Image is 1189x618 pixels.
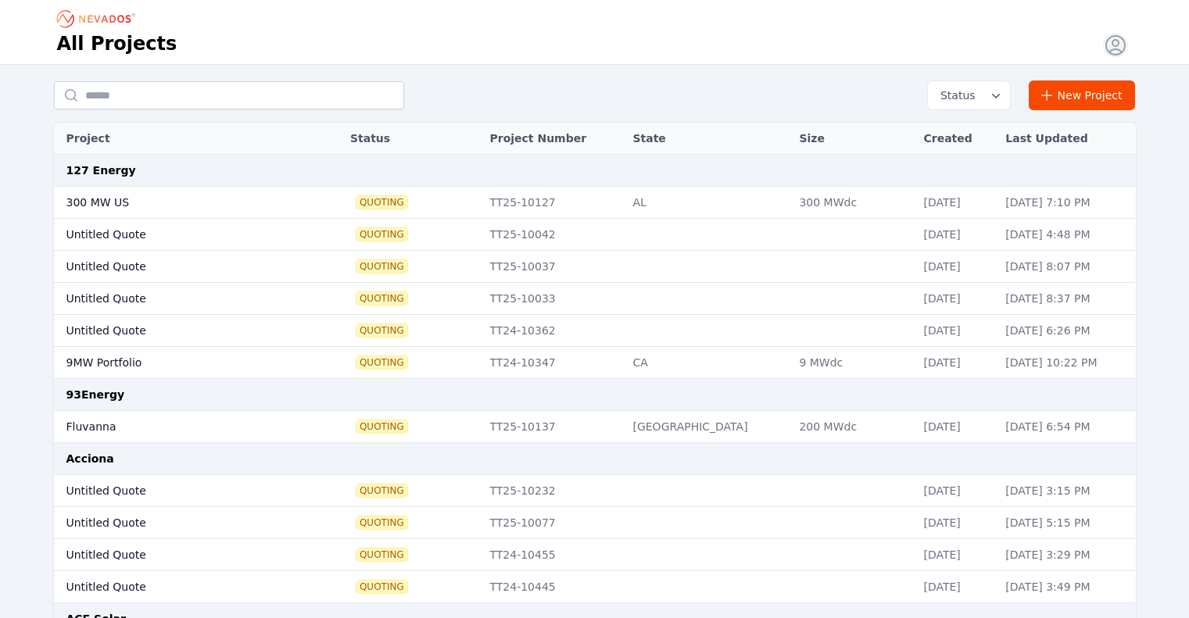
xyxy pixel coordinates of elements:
[482,283,625,315] td: TT25-10033
[482,507,625,539] td: TT25-10077
[356,580,407,593] span: Quoting
[356,324,407,337] span: Quoting
[915,283,997,315] td: [DATE]
[54,411,303,443] td: Fluvanna
[54,283,1136,315] tr: Untitled QuoteQuotingTT25-10033[DATE][DATE] 8:37 PM
[625,411,791,443] td: [GEOGRAPHIC_DATA]
[997,507,1135,539] td: [DATE] 5:15 PM
[915,411,997,443] td: [DATE]
[356,548,407,561] span: Quoting
[356,516,407,529] span: Quoting
[482,187,625,219] td: TT25-10127
[54,539,1136,571] tr: Untitled QuoteQuotingTT24-10455[DATE][DATE] 3:29 PM
[482,251,625,283] td: TT25-10037
[482,571,625,603] td: TT24-10445
[54,219,303,251] td: Untitled Quote
[934,88,976,103] span: Status
[997,123,1135,155] th: Last Updated
[54,347,303,379] td: 9MW Portfolio
[356,196,407,209] span: Quoting
[625,187,791,219] td: AL
[54,571,1136,603] tr: Untitled QuoteQuotingTT24-10445[DATE][DATE] 3:49 PM
[482,411,625,443] td: TT25-10137
[54,155,1136,187] td: 127 Energy
[915,123,997,155] th: Created
[928,81,1010,109] button: Status
[356,228,407,241] span: Quoting
[54,475,303,507] td: Untitled Quote
[54,507,303,539] td: Untitled Quote
[915,315,997,347] td: [DATE]
[915,219,997,251] td: [DATE]
[356,356,407,369] span: Quoting
[356,292,407,305] span: Quoting
[997,219,1135,251] td: [DATE] 4:48 PM
[482,475,625,507] td: TT25-10232
[915,251,997,283] td: [DATE]
[997,411,1135,443] td: [DATE] 6:54 PM
[997,347,1135,379] td: [DATE] 10:22 PM
[356,484,407,497] span: Quoting
[54,539,303,571] td: Untitled Quote
[1029,80,1136,110] a: New Project
[997,315,1135,347] td: [DATE] 6:26 PM
[342,123,482,155] th: Status
[915,347,997,379] td: [DATE]
[57,6,140,31] nav: Breadcrumb
[54,283,303,315] td: Untitled Quote
[54,379,1136,411] td: 93Energy
[625,347,791,379] td: CA
[54,123,303,155] th: Project
[482,347,625,379] td: TT24-10347
[997,571,1135,603] td: [DATE] 3:49 PM
[997,539,1135,571] td: [DATE] 3:29 PM
[915,507,997,539] td: [DATE]
[54,411,1136,443] tr: FluvannaQuotingTT25-10137[GEOGRAPHIC_DATA]200 MWdc[DATE][DATE] 6:54 PM
[54,315,1136,347] tr: Untitled QuoteQuotingTT24-10362[DATE][DATE] 6:26 PM
[997,187,1135,219] td: [DATE] 7:10 PM
[791,411,915,443] td: 200 MWdc
[997,251,1135,283] td: [DATE] 8:07 PM
[54,475,1136,507] tr: Untitled QuoteQuotingTT25-10232[DATE][DATE] 3:15 PM
[356,260,407,273] span: Quoting
[915,539,997,571] td: [DATE]
[791,123,915,155] th: Size
[482,123,625,155] th: Project Number
[482,315,625,347] td: TT24-10362
[791,187,915,219] td: 300 MWdc
[54,315,303,347] td: Untitled Quote
[54,507,1136,539] tr: Untitled QuoteQuotingTT25-10077[DATE][DATE] 5:15 PM
[997,283,1135,315] td: [DATE] 8:37 PM
[915,187,997,219] td: [DATE]
[625,123,791,155] th: State
[54,251,1136,283] tr: Untitled QuoteQuotingTT25-10037[DATE][DATE] 8:07 PM
[54,219,1136,251] tr: Untitled QuoteQuotingTT25-10042[DATE][DATE] 4:48 PM
[54,347,1136,379] tr: 9MW PortfolioQuotingTT24-10347CA9 MWdc[DATE][DATE] 10:22 PM
[54,443,1136,475] td: Acciona
[915,475,997,507] td: [DATE]
[791,347,915,379] td: 9 MWdc
[54,187,303,219] td: 300 MW US
[57,31,177,56] h1: All Projects
[54,187,1136,219] tr: 300 MW USQuotingTT25-10127AL300 MWdc[DATE][DATE] 7:10 PM
[54,251,303,283] td: Untitled Quote
[997,475,1135,507] td: [DATE] 3:15 PM
[482,539,625,571] td: TT24-10455
[915,571,997,603] td: [DATE]
[356,420,407,433] span: Quoting
[54,571,303,603] td: Untitled Quote
[482,219,625,251] td: TT25-10042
